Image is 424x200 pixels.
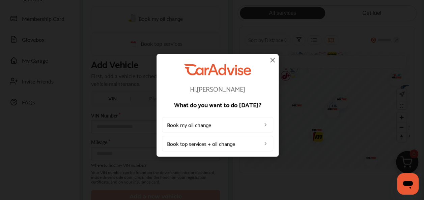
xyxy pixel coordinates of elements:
[162,117,273,133] a: Book my oil change
[162,102,273,108] p: What do you want to do [DATE]?
[263,122,268,128] img: left_arrow_icon.0f472efe.svg
[397,173,419,195] iframe: Button to launch messaging window
[263,141,268,146] img: left_arrow_icon.0f472efe.svg
[162,136,273,152] a: Book top services + oil change
[162,86,273,92] p: Hi, [PERSON_NAME]
[184,64,251,75] img: CarAdvise Logo
[268,56,277,64] img: close-icon.a004319c.svg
